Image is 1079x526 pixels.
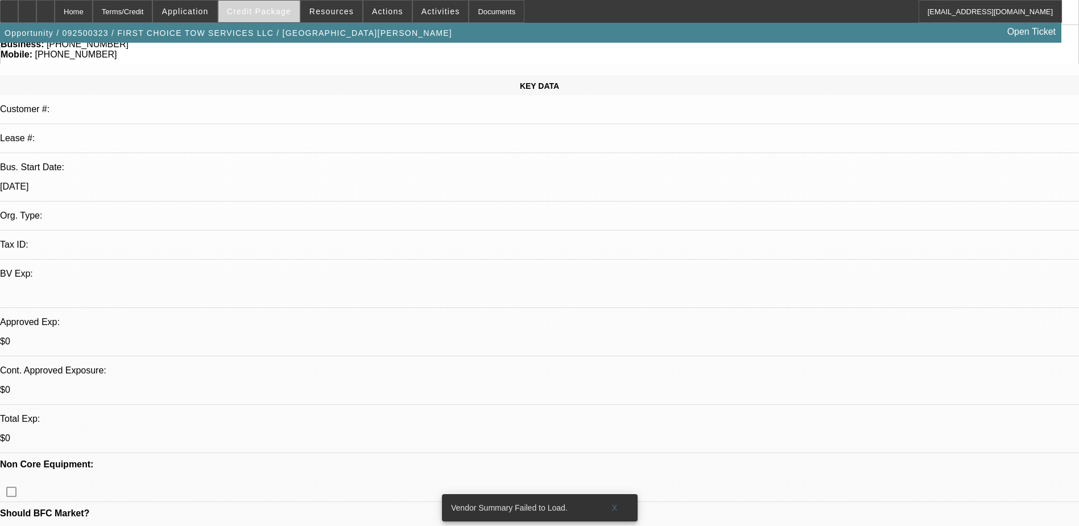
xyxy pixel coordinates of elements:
[1,50,32,59] strong: Mobile:
[35,50,117,59] span: [PHONE_NUMBER]
[372,7,403,16] span: Actions
[218,1,300,22] button: Credit Package
[611,503,618,512] span: X
[520,81,559,91] span: KEY DATA
[309,7,354,16] span: Resources
[162,7,208,16] span: Application
[5,28,452,38] span: Opportunity / 092500323 / FIRST CHOICE TOW SERVICES LLC / [GEOGRAPHIC_DATA][PERSON_NAME]
[153,1,217,22] button: Application
[413,1,469,22] button: Activities
[227,7,291,16] span: Credit Package
[597,498,633,518] button: X
[1003,22,1060,42] a: Open Ticket
[363,1,412,22] button: Actions
[442,494,597,521] div: Vendor Summary Failed to Load.
[301,1,362,22] button: Resources
[421,7,460,16] span: Activities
